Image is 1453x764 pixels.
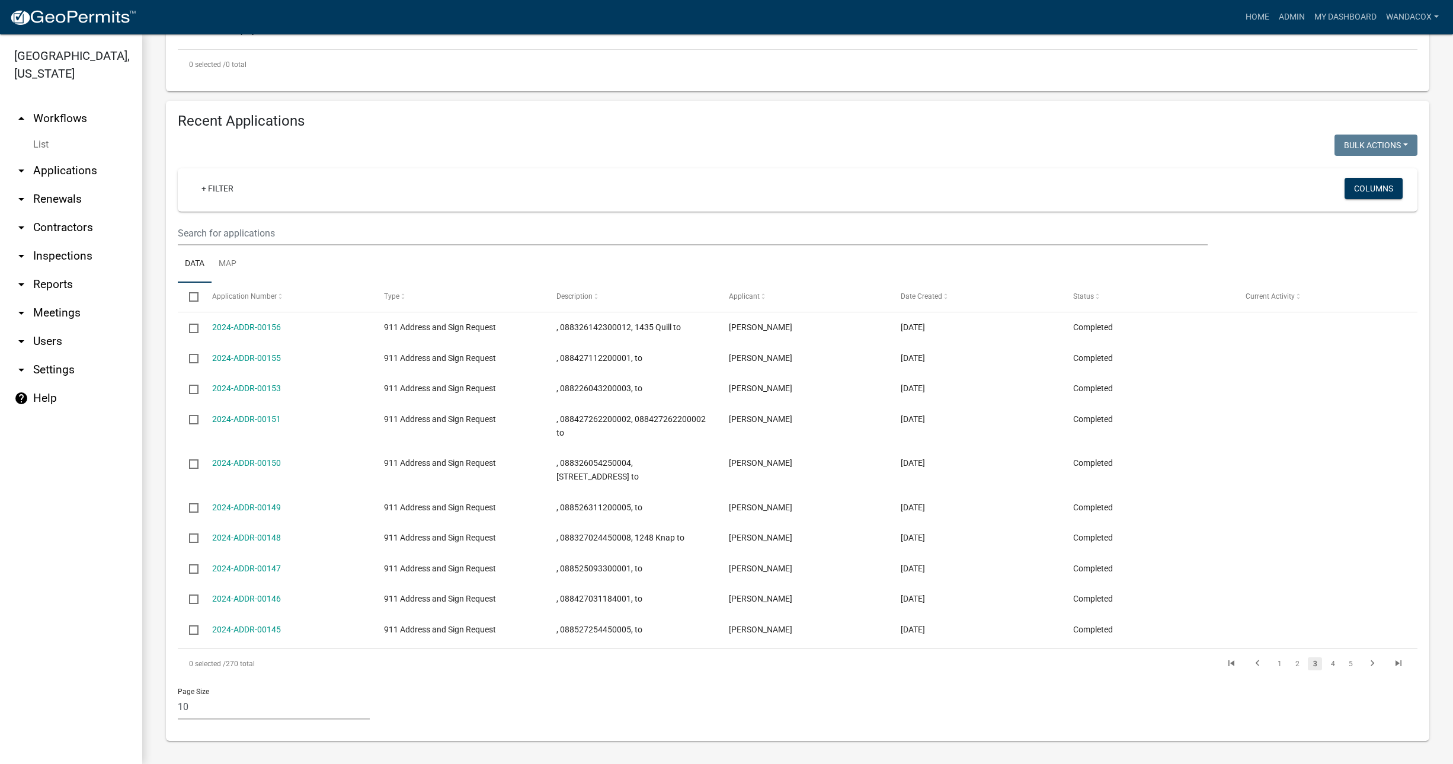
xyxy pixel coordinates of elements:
[1073,292,1094,301] span: Status
[178,221,1208,245] input: Search for applications
[556,594,642,603] span: , 088427031184001, to
[1290,657,1304,670] a: 2
[556,292,593,301] span: Description
[1073,625,1113,634] span: Completed
[1073,383,1113,393] span: Completed
[384,503,496,512] span: 911 Address and Sign Request
[212,414,281,424] a: 2024-ADDR-00151
[212,564,281,573] a: 2024-ADDR-00147
[1241,6,1274,28] a: Home
[1220,657,1243,670] a: go to first page
[212,458,281,468] a: 2024-ADDR-00150
[384,594,496,603] span: 911 Address and Sign Request
[556,383,642,393] span: , 088226043200003, to
[556,625,642,634] span: , 088527254450005, to
[14,220,28,235] i: arrow_drop_down
[1288,654,1306,674] li: page 2
[192,178,243,199] a: + Filter
[1343,657,1358,670] a: 5
[545,283,718,311] datatable-header-cell: Description
[178,50,1417,79] div: 0 total
[178,245,212,283] a: Data
[1073,458,1113,468] span: Completed
[556,533,684,542] span: , 088327024450008, 1248 Knap to
[212,625,281,634] a: 2024-ADDR-00145
[889,283,1062,311] datatable-header-cell: Date Created
[1361,657,1384,670] a: go to next page
[1274,6,1310,28] a: Admin
[1381,6,1444,28] a: WandaCox
[901,458,925,468] span: 08/08/2024
[901,625,925,634] span: 07/25/2024
[1310,6,1381,28] a: My Dashboard
[1073,594,1113,603] span: Completed
[901,322,925,332] span: 09/03/2024
[556,458,639,481] span: , 088326054250004, 1247 Noble Hills Pl to
[14,306,28,320] i: arrow_drop_down
[1246,292,1295,301] span: Current Activity
[1324,654,1342,674] li: page 4
[212,292,277,301] span: Application Number
[212,383,281,393] a: 2024-ADDR-00153
[14,334,28,349] i: arrow_drop_down
[384,533,496,542] span: 911 Address and Sign Request
[717,283,889,311] datatable-header-cell: Applicant
[1246,657,1269,670] a: go to previous page
[384,383,496,393] span: 911 Address and Sign Request
[556,353,642,363] span: , 088427112200001, to
[1326,657,1340,670] a: 4
[14,249,28,263] i: arrow_drop_down
[729,533,792,542] span: Kelli Edson
[729,458,792,468] span: Scott McLaughlin
[729,594,792,603] span: Cody Scheuermann
[901,594,925,603] span: 07/25/2024
[200,283,373,311] datatable-header-cell: Application Number
[14,277,28,292] i: arrow_drop_down
[729,503,792,512] span: Daniel D Westfall
[556,503,642,512] span: , 088526311200005, to
[384,625,496,634] span: 911 Address and Sign Request
[14,192,28,206] i: arrow_drop_down
[384,322,496,332] span: 911 Address and Sign Request
[1073,533,1113,542] span: Completed
[901,533,925,542] span: 08/08/2024
[901,383,925,393] span: 08/21/2024
[729,353,792,363] span: Brett Arganbright
[1062,283,1234,311] datatable-header-cell: Status
[556,414,706,437] span: , 088427262200002, 088427262200002 to
[384,414,496,424] span: 911 Address and Sign Request
[212,533,281,542] a: 2024-ADDR-00148
[212,594,281,603] a: 2024-ADDR-00146
[1334,135,1417,156] button: Bulk Actions
[178,649,669,679] div: 270 total
[189,60,226,69] span: 0 selected /
[189,660,226,668] span: 0 selected /
[1306,654,1324,674] li: page 3
[178,20,1417,49] div: No data to display
[901,353,925,363] span: 09/03/2024
[178,113,1417,130] h4: Recent Applications
[373,283,545,311] datatable-header-cell: Type
[1073,322,1113,332] span: Completed
[212,245,244,283] a: Map
[1073,353,1113,363] span: Completed
[178,283,200,311] datatable-header-cell: Select
[1073,564,1113,573] span: Completed
[384,353,496,363] span: 911 Address and Sign Request
[212,503,281,512] a: 2024-ADDR-00149
[1272,657,1286,670] a: 1
[901,503,925,512] span: 08/08/2024
[1345,178,1403,199] button: Columns
[14,391,28,405] i: help
[556,322,681,332] span: , 088326142300012, 1435 Quill to
[901,564,925,573] span: 07/31/2024
[1234,283,1406,311] datatable-header-cell: Current Activity
[901,414,925,424] span: 08/12/2024
[212,322,281,332] a: 2024-ADDR-00156
[14,363,28,377] i: arrow_drop_down
[729,292,760,301] span: Applicant
[14,164,28,178] i: arrow_drop_down
[729,414,792,424] span: Cody Scheuermann
[729,625,792,634] span: Cody Scheuermann
[384,292,399,301] span: Type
